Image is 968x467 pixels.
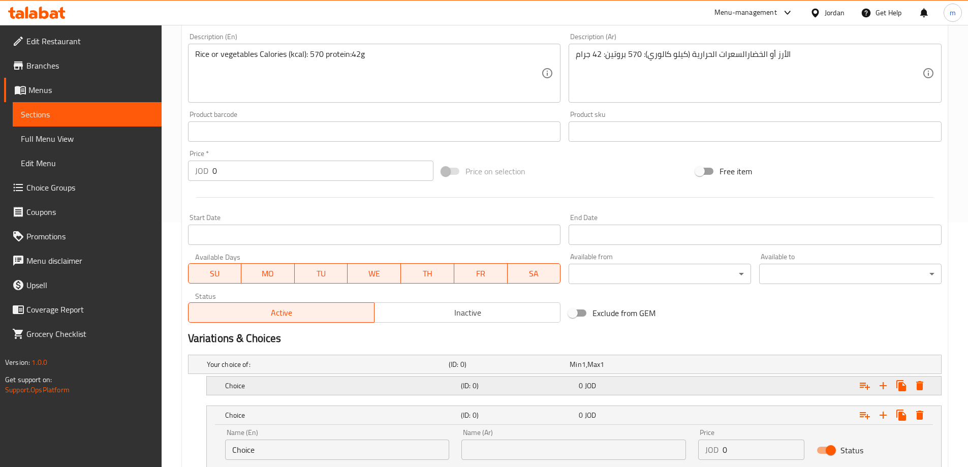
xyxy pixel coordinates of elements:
[449,359,566,369] h5: (ID: 0)
[874,377,892,395] button: Add new choice
[26,303,153,316] span: Coverage Report
[379,305,556,320] span: Inactive
[26,279,153,291] span: Upsell
[193,266,238,281] span: SU
[911,406,929,424] button: Delete Choice
[21,157,153,169] span: Edit Menu
[352,266,397,281] span: WE
[32,356,47,369] span: 1.0.0
[4,224,162,248] a: Promotions
[193,305,370,320] span: Active
[348,263,401,284] button: WE
[21,133,153,145] span: Full Menu View
[592,307,655,319] span: Exclude from GEM
[454,263,508,284] button: FR
[26,59,153,72] span: Branches
[4,78,162,102] a: Menus
[723,440,804,460] input: Please enter price
[207,359,445,369] h5: Your choice of:
[4,175,162,200] a: Choice Groups
[911,377,929,395] button: Delete Choice
[188,331,942,346] h2: Variations & Choices
[195,165,208,177] p: JOD
[26,181,153,194] span: Choice Groups
[582,358,586,371] span: 1
[405,266,450,281] span: TH
[461,440,686,460] input: Enter name Ar
[585,379,596,392] span: JOD
[21,108,153,120] span: Sections
[13,102,162,127] a: Sections
[714,7,777,19] div: Menu-management
[705,444,719,456] p: JOD
[512,266,557,281] span: SA
[195,49,542,98] textarea: Rice or vegetables Calories (kcal): 570 protein:42g
[295,263,348,284] button: TU
[759,264,942,284] div: ​
[508,263,561,284] button: SA
[188,121,561,142] input: Please enter product barcode
[579,379,583,392] span: 0
[585,409,596,422] span: JOD
[4,200,162,224] a: Coupons
[26,206,153,218] span: Coupons
[225,410,457,420] h5: Choice
[13,151,162,175] a: Edit Menu
[189,355,941,373] div: Expand
[570,359,686,369] div: ,
[5,383,70,396] a: Support.OpsPlatform
[600,358,604,371] span: 1
[4,273,162,297] a: Upsell
[587,358,600,371] span: Max
[856,377,874,395] button: Add choice group
[825,7,845,18] div: Jordan
[579,409,583,422] span: 0
[458,266,504,281] span: FR
[950,7,956,18] span: m
[465,165,525,177] span: Price on selection
[570,358,581,371] span: Min
[4,322,162,346] a: Grocery Checklist
[461,410,575,420] h5: (ID: 0)
[840,444,863,456] span: Status
[26,230,153,242] span: Promotions
[576,49,922,98] textarea: الأرز أو الخضارالسعرات الحرارية (كيلو كالوري): 570 بروتين: 42 جرام
[241,263,295,284] button: MO
[225,381,457,391] h5: Choice
[188,302,374,323] button: Active
[28,84,153,96] span: Menus
[207,377,941,395] div: Expand
[892,406,911,424] button: Clone new choice
[569,121,942,142] input: Please enter product sku
[13,127,162,151] a: Full Menu View
[892,377,911,395] button: Clone new choice
[874,406,892,424] button: Add new choice
[5,356,30,369] span: Version:
[5,373,52,386] span: Get support on:
[26,255,153,267] span: Menu disclaimer
[4,297,162,322] a: Coverage Report
[856,406,874,424] button: Add choice group
[374,302,560,323] button: Inactive
[401,263,454,284] button: TH
[26,35,153,47] span: Edit Restaurant
[225,440,450,460] input: Enter name En
[299,266,344,281] span: TU
[245,266,291,281] span: MO
[26,328,153,340] span: Grocery Checklist
[207,406,941,424] div: Expand
[4,248,162,273] a: Menu disclaimer
[4,29,162,53] a: Edit Restaurant
[4,53,162,78] a: Branches
[188,263,242,284] button: SU
[212,161,434,181] input: Please enter price
[569,264,751,284] div: ​
[461,381,575,391] h5: (ID: 0)
[720,165,752,177] span: Free item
